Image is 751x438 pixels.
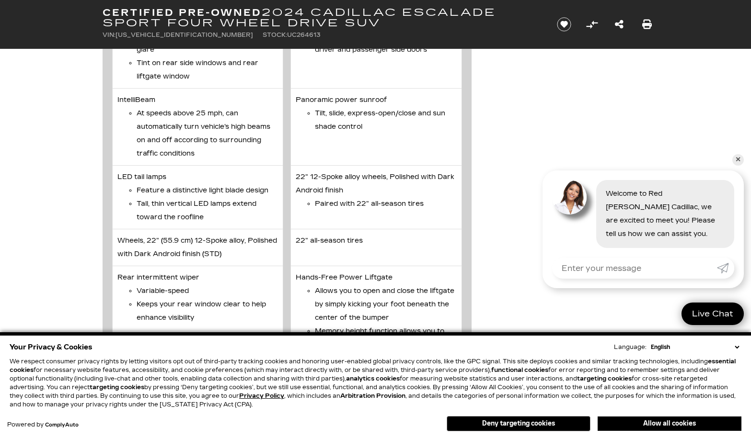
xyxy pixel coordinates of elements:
a: Submit [717,258,734,279]
li: Tall, thin vertical LED lamps extend toward the roofline [137,197,278,224]
li: Tint on rear side windows and rear liftgate window [137,56,278,83]
div: Powered by [7,422,79,428]
strong: Arbitration Provision [340,393,405,399]
a: Share this Certified Pre-Owned 2024 Cadillac Escalade Sport Four Wheel Drive SUV [615,18,624,31]
button: Compare Vehicle [585,17,599,32]
li: LED tail lamps [112,166,284,229]
strong: Certified Pre-Owned [103,7,262,18]
li: Memory height function allows you to program how high the gate opens to suit you [315,325,457,365]
li: Hands-Free Power Liftgate [290,266,462,370]
input: Enter your message [552,258,717,279]
span: Your Privacy & Cookies [10,340,92,354]
li: Keeps your rear window clear to help enhance visibility [137,298,278,325]
a: ComplyAuto [45,422,79,428]
a: Live Chat [682,303,744,325]
select: Language Select [648,343,741,351]
li: Deep-tinted glass [112,11,284,89]
li: Allows you to open and close the liftgate by simply kicking your foot beneath the center of the b... [315,284,457,325]
li: Rear intermittent wiper [112,266,284,370]
li: 22" all-season tires [290,229,462,266]
strong: targeting cookies [90,384,144,391]
button: Deny targeting cookies [447,416,590,431]
h1: 2024 Cadillac Escalade Sport Four Wheel Drive SUV [103,7,541,28]
li: Panoramic power sunroof [290,89,462,166]
img: Agent profile photo [552,180,587,214]
li: IntelliBeam [112,89,284,166]
span: Live Chat [687,308,738,319]
li: Wheels, 22" (55.9 cm) 12-Spoke alloy, Polished with Dark Android finish (STD) [112,229,284,266]
a: Print this Certified Pre-Owned 2024 Cadillac Escalade Sport Four Wheel Drive SUV [642,18,652,31]
div: Welcome to Red [PERSON_NAME] Cadillac, we are excited to meet you! Please tell us how we can assi... [596,180,734,248]
li: Feature a distinctive light blade design [137,184,278,197]
li: Tilt, slide, express-open/close and sun shade control [315,107,457,134]
p: We respect consumer privacy rights by letting visitors opt out of third-party tracking cookies an... [10,357,741,409]
strong: targeting cookies [577,375,632,382]
li: Paired with 22" all-season tires [315,197,457,211]
button: Allow all cookies [598,416,741,431]
span: VIN: [103,32,116,38]
u: Privacy Policy [239,393,284,399]
li: 22" 12-Spoke alloy wheels, Polished with Dark Android finish [290,166,462,229]
span: UC264613 [287,32,321,38]
strong: functional cookies [491,367,548,373]
span: Stock: [263,32,287,38]
strong: analytics cookies [346,375,400,382]
span: [US_VEHICLE_IDENTIFICATION_NUMBER] [116,32,253,38]
li: Body-color door handles [290,11,462,89]
li: At speeds above 25 mph, can automatically turn vehicle's high beams on and off according to surro... [137,107,278,160]
button: Save vehicle [554,17,575,32]
div: Language: [614,344,647,350]
li: Variable-speed [137,284,278,298]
